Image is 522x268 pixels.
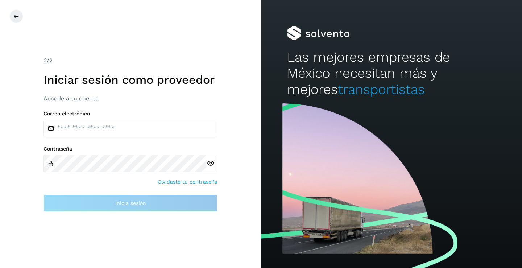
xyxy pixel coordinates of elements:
span: Inicia sesión [115,201,146,206]
a: Olvidaste tu contraseña [158,178,217,186]
h2: Las mejores empresas de México necesitan más y mejores [287,49,496,98]
label: Contraseña [43,146,217,152]
span: 2 [43,57,47,64]
div: /2 [43,56,217,65]
button: Inicia sesión [43,194,217,212]
h3: Accede a tu cuenta [43,95,217,102]
h1: Iniciar sesión como proveedor [43,73,217,87]
label: Correo electrónico [43,111,217,117]
span: transportistas [338,82,425,97]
